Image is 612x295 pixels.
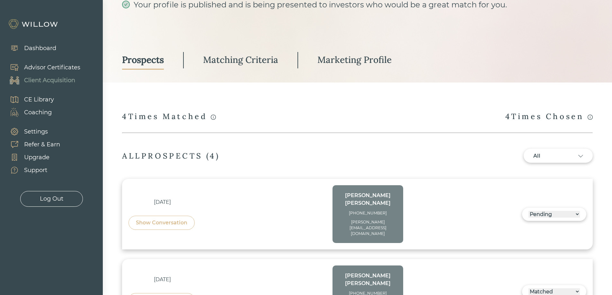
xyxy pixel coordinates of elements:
[122,111,216,122] div: 4 Times Matched
[3,42,56,55] a: Dashboard
[122,1,130,8] span: check-circle
[122,151,220,161] div: ALL PROSPECTS ( 4 )
[3,125,60,138] a: Settings
[211,115,216,120] span: info-circle
[3,106,54,119] a: Coaching
[339,219,397,237] div: [PERSON_NAME][EMAIL_ADDRESS][DOMAIN_NAME]
[24,140,60,149] div: Refer & Earn
[8,19,59,29] img: Willow
[40,195,63,203] div: Log Out
[3,93,54,106] a: CE Library
[122,51,164,70] a: Prospects
[3,61,80,74] a: Advisor Certificates
[122,54,164,65] div: Prospects
[136,219,187,227] div: Show Conversation
[24,127,48,136] div: Settings
[588,115,593,120] span: info-circle
[24,166,47,175] div: Support
[3,138,60,151] a: Refer & Earn
[339,210,397,216] div: [PHONE_NUMBER]
[24,95,54,104] div: CE Library
[24,153,49,162] div: Upgrade
[317,51,392,70] a: Marketing Profile
[203,51,278,70] a: Matching Criteria
[317,54,392,65] div: Marketing Profile
[203,54,278,65] div: Matching Criteria
[505,111,593,122] div: 4 Times Chosen
[24,108,52,117] div: Coaching
[129,276,196,283] div: [DATE]
[533,152,559,160] div: All
[3,74,80,87] a: Client Acquisition
[339,192,397,207] div: [PERSON_NAME] [PERSON_NAME]
[24,44,56,53] div: Dashboard
[339,272,397,287] div: [PERSON_NAME] [PERSON_NAME]
[3,151,60,164] a: Upgrade
[24,63,80,72] div: Advisor Certificates
[24,76,75,85] div: Client Acquisition
[129,198,196,206] div: [DATE]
